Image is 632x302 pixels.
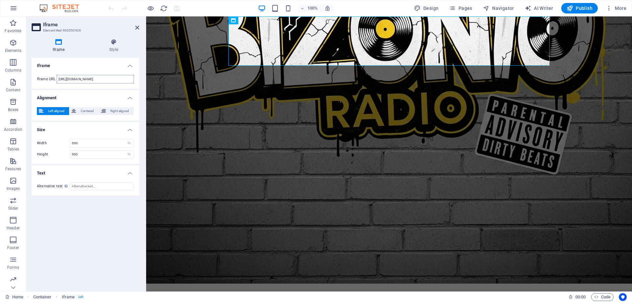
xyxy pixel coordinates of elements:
[603,3,629,13] button: More
[8,107,19,112] p: Boxes
[77,293,83,301] span: . left
[32,122,139,134] h4: Size
[446,3,475,13] button: Pages
[5,68,21,73] p: Columns
[7,147,19,152] p: Tables
[37,182,70,190] label: Alternative text
[483,5,514,12] span: Navigator
[591,293,614,301] button: Code
[606,5,626,12] span: More
[580,294,581,299] span: :
[62,293,75,301] span: Click to select. Double-click to edit
[37,152,70,156] label: Height
[5,166,21,172] p: Features
[69,107,98,115] button: Centered
[5,48,22,53] p: Elements
[298,4,321,12] button: 100%
[33,293,52,301] span: Click to select. Double-click to edit
[411,3,441,13] button: Design
[33,293,84,301] nav: breadcrumb
[568,293,586,301] h6: Session time
[45,107,67,115] span: Left aligned
[32,90,139,102] h4: Alignment
[88,39,139,53] h4: Style
[575,293,586,301] span: 00 00
[594,293,611,301] span: Code
[38,4,87,12] img: Editor Logo
[108,107,132,115] span: Right aligned
[43,28,126,34] h3: Element #ed-903550926
[37,107,69,115] button: Left aligned
[160,4,168,12] button: reload
[566,5,592,12] span: Publish
[8,206,18,211] p: Slider
[480,3,517,13] button: Navigator
[37,141,70,145] label: Width
[43,22,139,28] h2: Iframe
[37,77,57,81] label: Iframe URL
[32,165,139,177] h4: Text
[32,58,139,70] h4: Iframe
[32,39,88,53] h4: Iframe
[525,5,553,12] span: AI Writer
[70,182,134,190] input: Alternative text...
[7,265,19,270] p: Forms
[5,28,21,34] p: Favorites
[325,5,330,11] i: On resize automatically adjust zoom level to fit chosen device.
[4,127,22,132] p: Accordion
[78,107,96,115] span: Centered
[411,3,441,13] div: Design (Ctrl+Alt+Y)
[6,87,20,93] p: Content
[619,293,627,301] button: Usercentrics
[7,186,20,191] p: Images
[307,4,318,12] h6: 100%
[5,293,23,301] a: Click to cancel selection. Double-click to open Pages
[561,3,598,13] button: Publish
[414,5,439,12] span: Design
[522,3,556,13] button: AI Writer
[146,4,154,12] button: Click here to leave preview mode and continue editing
[160,5,168,12] i: Reload page
[7,245,19,250] p: Footer
[7,225,20,231] p: Header
[99,107,134,115] button: Right aligned
[449,5,472,12] span: Pages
